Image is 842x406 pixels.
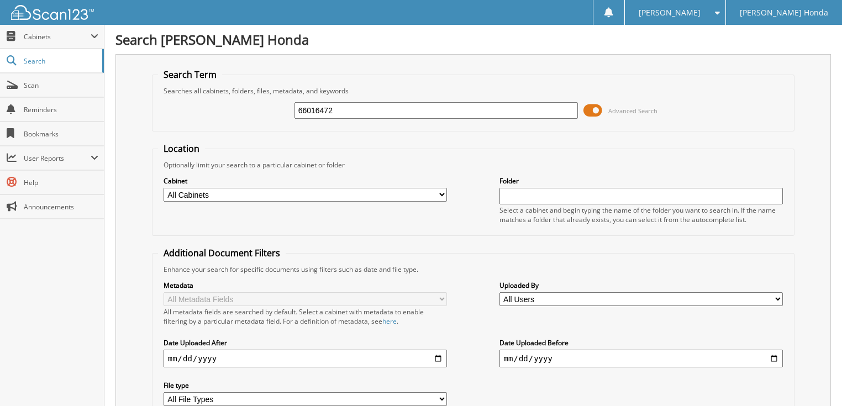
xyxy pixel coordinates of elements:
input: end [499,350,783,367]
label: Date Uploaded After [164,338,448,347]
label: Uploaded By [499,281,783,290]
h1: Search [PERSON_NAME] Honda [115,30,831,49]
span: Advanced Search [608,107,657,115]
span: Announcements [24,202,98,212]
span: Search [24,56,97,66]
legend: Location [158,143,205,155]
span: User Reports [24,154,91,163]
legend: Search Term [158,68,222,81]
span: Bookmarks [24,129,98,139]
div: Optionally limit your search to a particular cabinet or folder [158,160,789,170]
div: Enhance your search for specific documents using filters such as date and file type. [158,265,789,274]
div: All metadata fields are searched by default. Select a cabinet with metadata to enable filtering b... [164,307,448,326]
label: Date Uploaded Before [499,338,783,347]
span: Help [24,178,98,187]
div: Searches all cabinets, folders, files, metadata, and keywords [158,86,789,96]
span: [PERSON_NAME] Honda [740,9,828,16]
input: start [164,350,448,367]
div: Select a cabinet and begin typing the name of the folder you want to search in. If the name match... [499,205,783,224]
span: [PERSON_NAME] [639,9,701,16]
label: Folder [499,176,783,186]
a: here [382,317,397,326]
span: Scan [24,81,98,90]
label: Cabinet [164,176,448,186]
label: File type [164,381,448,390]
span: Reminders [24,105,98,114]
label: Metadata [164,281,448,290]
span: Cabinets [24,32,91,41]
legend: Additional Document Filters [158,247,286,259]
img: scan123-logo-white.svg [11,5,94,20]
